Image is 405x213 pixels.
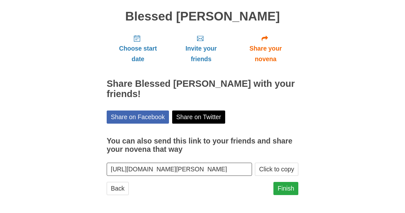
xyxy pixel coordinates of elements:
[107,79,298,99] h2: Share Blessed [PERSON_NAME] with your friends!
[239,43,292,64] span: Share your novena
[107,182,129,195] a: Back
[113,43,163,64] span: Choose start date
[107,10,298,23] h1: Blessed [PERSON_NAME]
[273,182,298,195] a: Finish
[176,43,226,64] span: Invite your friends
[172,111,225,124] a: Share on Twitter
[107,111,169,124] a: Share on Facebook
[255,163,298,176] button: Click to copy
[233,29,298,68] a: Share your novena
[169,29,233,68] a: Invite your friends
[107,137,298,153] h3: You can also send this link to your friends and share your novena that way
[107,29,169,68] a: Choose start date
